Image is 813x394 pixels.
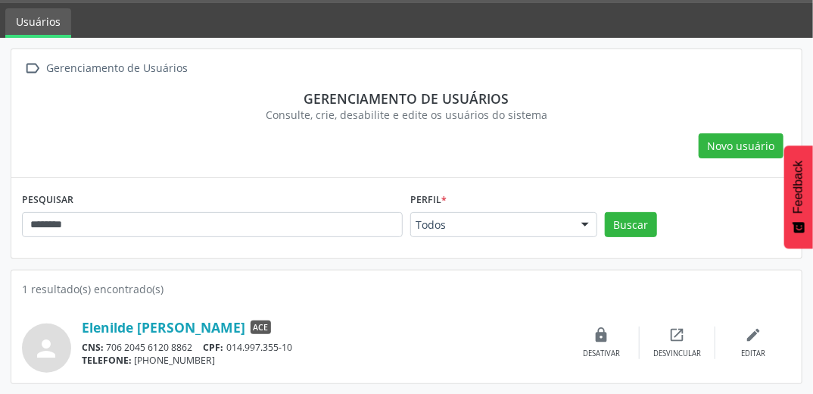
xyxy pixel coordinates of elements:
[416,217,566,233] span: Todos
[33,107,780,123] div: Consulte, crie, desabilite e edite os usuários do sistema
[82,341,104,354] span: CNS:
[792,161,805,214] span: Feedback
[745,327,762,343] i: edit
[22,281,791,297] div: 1 resultado(s) encontrado(s)
[22,189,73,212] label: PESQUISAR
[605,212,657,238] button: Buscar
[82,354,132,367] span: TELEFONE:
[593,327,610,343] i: lock
[669,327,686,343] i: open_in_new
[33,90,780,107] div: Gerenciamento de usuários
[653,349,701,359] div: Desvincular
[82,341,564,354] div: 706 2045 6120 8862 014.997.355-10
[44,58,191,80] div: Gerenciamento de Usuários
[741,349,765,359] div: Editar
[699,133,783,159] button: Novo usuário
[22,58,44,80] i: 
[82,319,245,336] a: Elenilde [PERSON_NAME]
[583,349,620,359] div: Desativar
[251,321,271,334] span: ACE
[82,354,564,367] div: [PHONE_NUMBER]
[204,341,224,354] span: CPF:
[410,189,447,212] label: Perfil
[22,58,191,80] a:  Gerenciamento de Usuários
[784,145,813,249] button: Feedback - Mostrar pesquisa
[708,138,775,154] span: Novo usuário
[5,8,71,38] a: Usuários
